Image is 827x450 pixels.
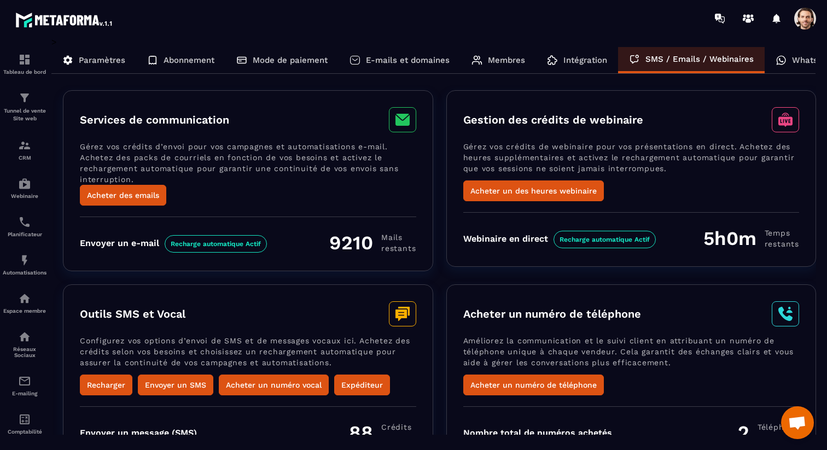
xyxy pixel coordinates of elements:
[80,113,229,126] h3: Services de communication
[3,308,46,314] p: Espace membre
[463,335,800,375] p: Améliorez la communication et le suivi client en attribuant un numéro de téléphone unique à chaqu...
[381,433,416,443] span: restants
[18,292,31,305] img: automations
[463,113,643,126] h3: Gestion des crédits de webinaire
[781,406,814,439] div: Ouvrir le chat
[488,55,525,65] p: Membres
[3,69,46,75] p: Tableau de bord
[758,433,799,443] span: Nombre
[219,375,329,395] button: Acheter un numéro vocal
[463,180,604,201] button: Acheter un des heures webinaire
[80,238,267,248] div: Envoyer un e-mail
[3,193,46,199] p: Webinaire
[18,91,31,104] img: formation
[18,53,31,66] img: formation
[18,139,31,152] img: formation
[18,254,31,267] img: automations
[563,55,607,65] p: Intégration
[3,231,46,237] p: Planificateur
[765,238,799,249] span: restants
[3,346,46,358] p: Réseaux Sociaux
[80,141,416,185] p: Gérez vos crédits d’envoi pour vos campagnes et automatisations e-mail. Achetez des packs de cour...
[80,185,166,206] button: Acheter des emails
[3,45,46,83] a: formationformationTableau de bord
[463,307,641,320] h3: Acheter un numéro de téléphone
[381,422,416,433] span: Crédits
[80,335,416,375] p: Configurez vos options d’envoi de SMS et de messages vocaux ici. Achetez des crédits selon vos be...
[349,421,416,444] div: 88
[3,83,46,131] a: formationformationTunnel de vente Site web
[18,413,31,426] img: accountant
[80,375,132,395] button: Recharger
[18,215,31,229] img: scheduler
[765,227,799,238] span: Temps
[79,55,125,65] p: Paramètres
[381,243,416,254] span: restants
[3,207,46,246] a: schedulerschedulerPlanificateur
[3,322,46,366] a: social-networksocial-networkRéseaux Sociaux
[3,366,46,405] a: emailemailE-mailing
[3,284,46,322] a: automationsautomationsEspace membre
[18,177,31,190] img: automations
[3,107,46,122] p: Tunnel de vente Site web
[463,375,604,395] button: Acheter un numéro de téléphone
[15,10,114,30] img: logo
[329,231,416,254] div: 9210
[80,428,197,438] div: Envoyer un message (SMS)
[645,54,754,64] p: SMS / Emails / Webinaires
[463,428,612,438] div: Nombre total de numéros achetés
[758,422,799,433] span: Téléphone
[381,232,416,243] span: Mails
[3,405,46,443] a: accountantaccountantComptabilité
[165,235,267,253] span: Recharge automatique Actif
[3,246,46,284] a: automationsautomationsAutomatisations
[554,231,656,248] span: Recharge automatique Actif
[164,55,214,65] p: Abonnement
[138,375,213,395] button: Envoyer un SMS
[3,131,46,169] a: formationformationCRM
[463,233,656,244] div: Webinaire en direct
[80,307,185,320] h3: Outils SMS et Vocal
[463,141,800,180] p: Gérez vos crédits de webinaire pour vos présentations en direct. Achetez des heures supplémentair...
[3,169,46,207] a: automationsautomationsWebinaire
[18,375,31,388] img: email
[253,55,328,65] p: Mode de paiement
[3,390,46,396] p: E-mailing
[366,55,450,65] p: E-mails et domaines
[18,330,31,343] img: social-network
[738,421,799,444] div: 2
[334,375,390,395] button: Expéditeur
[3,155,46,161] p: CRM
[703,227,799,250] div: 5h0m
[3,429,46,435] p: Comptabilité
[3,270,46,276] p: Automatisations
